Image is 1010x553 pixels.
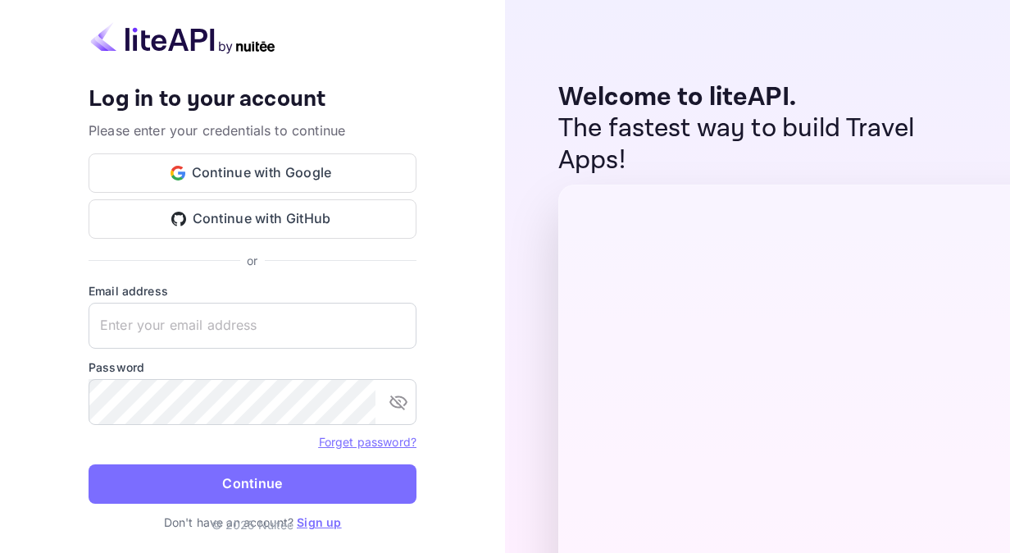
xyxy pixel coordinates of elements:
[247,252,257,269] p: or
[382,386,415,418] button: toggle password visibility
[89,199,416,239] button: Continue with GitHub
[319,435,416,449] a: Forget password?
[89,85,416,114] h4: Log in to your account
[89,514,416,531] p: Don't have an account?
[558,82,977,113] p: Welcome to liteAPI.
[89,464,416,504] button: Continue
[89,22,277,54] img: liteapi
[212,516,294,533] p: © 2025 Nuitee
[89,303,416,349] input: Enter your email address
[89,282,416,299] label: Email address
[89,153,416,193] button: Continue with Google
[558,113,977,176] p: The fastest way to build Travel Apps!
[297,515,341,529] a: Sign up
[89,359,416,376] label: Password
[89,121,416,140] p: Please enter your credentials to continue
[319,433,416,450] a: Forget password?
